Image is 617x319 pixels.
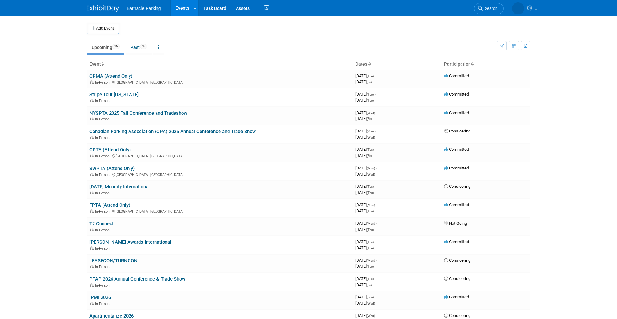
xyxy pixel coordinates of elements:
span: (Tue) [367,277,374,281]
span: [DATE] [355,258,377,263]
img: In-Person Event [90,283,94,287]
span: Committed [444,166,469,170]
span: [DATE] [355,190,374,195]
span: Committed [444,147,469,152]
span: (Tue) [367,240,374,244]
span: [DATE] [355,153,372,158]
span: Committed [444,73,469,78]
img: In-Person Event [90,117,94,120]
span: - [375,147,376,152]
span: - [376,258,377,263]
span: Committed [444,92,469,96]
span: In-Person [95,209,112,214]
div: [GEOGRAPHIC_DATA], [GEOGRAPHIC_DATA] [89,208,350,214]
span: In-Person [95,283,112,287]
span: (Tue) [367,265,374,268]
div: [GEOGRAPHIC_DATA], [GEOGRAPHIC_DATA] [89,153,350,158]
span: - [376,202,377,207]
th: Dates [353,59,442,70]
a: PTAP 2026 Annual Conference & Trade Show [89,276,185,282]
img: In-Person Event [90,154,94,157]
span: [DATE] [355,227,374,232]
span: In-Person [95,228,112,232]
span: (Thu) [367,209,374,213]
span: (Tue) [367,148,374,151]
span: (Tue) [367,185,374,188]
span: [DATE] [355,92,376,96]
span: (Tue) [367,99,374,102]
span: [DATE] [355,129,376,133]
a: FPTA (Attend Only) [89,202,130,208]
span: [DATE] [355,239,376,244]
span: [DATE] [355,135,375,140]
span: [DATE] [355,208,374,213]
span: (Sun) [367,296,374,299]
a: Past38 [126,41,152,53]
span: [DATE] [355,202,377,207]
span: - [376,221,377,226]
span: (Wed) [367,136,375,139]
span: In-Person [95,99,112,103]
a: Sort by Start Date [367,61,371,67]
span: [DATE] [355,172,375,177]
span: [DATE] [355,221,377,226]
div: [GEOGRAPHIC_DATA], [GEOGRAPHIC_DATA] [89,79,350,85]
span: - [375,239,376,244]
span: Committed [444,110,469,115]
span: Considering [444,184,470,189]
a: LEASECON/TURNCON [89,258,138,264]
span: (Tue) [367,93,374,96]
span: In-Person [95,265,112,269]
span: (Thu) [367,228,374,232]
img: In-Person Event [90,246,94,250]
span: [DATE] [355,79,372,84]
span: In-Person [95,117,112,121]
span: (Wed) [367,314,375,318]
span: In-Person [95,136,112,140]
img: In-Person Event [90,173,94,176]
span: (Sun) [367,130,374,133]
span: [DATE] [355,295,376,299]
span: Search [483,6,497,11]
span: [DATE] [355,166,377,170]
span: (Fri) [367,283,372,287]
span: (Mon) [367,167,375,170]
span: Considering [444,276,470,281]
a: Sort by Event Name [101,61,104,67]
span: [DATE] [355,184,376,189]
img: Samantha Berardis [512,2,524,14]
span: In-Person [95,246,112,251]
img: ExhibitDay [87,5,119,12]
span: [DATE] [355,313,377,318]
span: Considering [444,313,470,318]
a: [DATE].Mobility International [89,184,150,190]
div: [GEOGRAPHIC_DATA], [GEOGRAPHIC_DATA] [89,172,350,177]
span: (Tue) [367,246,374,250]
a: Canadian Parking Association (CPA) 2025 Annual Conference and Trade Show [89,129,256,134]
span: - [375,295,376,299]
span: (Mon) [367,222,375,225]
span: - [375,276,376,281]
span: (Fri) [367,154,372,158]
span: In-Person [95,80,112,85]
a: Apartmentalize 2026 [89,313,134,319]
img: In-Person Event [90,99,94,102]
img: In-Person Event [90,80,94,84]
span: - [375,184,376,189]
span: - [376,110,377,115]
span: (Fri) [367,80,372,84]
span: (Wed) [367,173,375,176]
img: In-Person Event [90,302,94,305]
img: In-Person Event [90,136,94,139]
span: [DATE] [355,147,376,152]
span: Barnacle Parking [127,6,161,11]
img: In-Person Event [90,191,94,194]
a: T2 Connect [89,221,114,227]
img: In-Person Event [90,265,94,268]
span: - [376,313,377,318]
span: [DATE] [355,73,376,78]
a: Stripe Tour [US_STATE] [89,92,139,97]
span: Considering [444,129,470,133]
span: 16 [112,44,120,49]
span: [DATE] [355,264,374,269]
